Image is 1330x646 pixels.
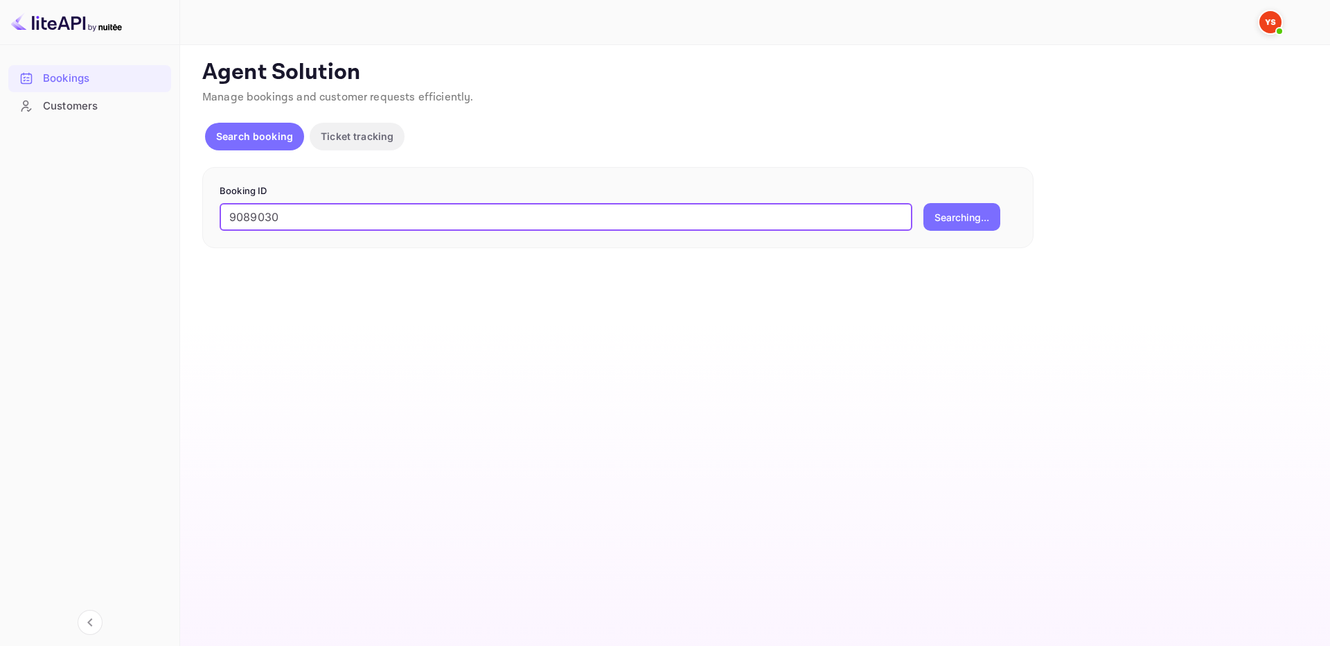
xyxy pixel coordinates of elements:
[11,11,122,33] img: LiteAPI logo
[220,203,912,231] input: Enter Booking ID (e.g., 63782194)
[923,203,1000,231] button: Searching...
[78,610,103,635] button: Collapse navigation
[216,129,293,143] p: Search booking
[43,98,164,114] div: Customers
[1259,11,1282,33] img: Yandex Support
[202,90,474,105] span: Manage bookings and customer requests efficiently.
[43,71,164,87] div: Bookings
[8,65,171,91] a: Bookings
[220,184,1016,198] p: Booking ID
[8,93,171,120] div: Customers
[8,65,171,92] div: Bookings
[321,129,393,143] p: Ticket tracking
[202,59,1305,87] p: Agent Solution
[8,93,171,119] a: Customers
